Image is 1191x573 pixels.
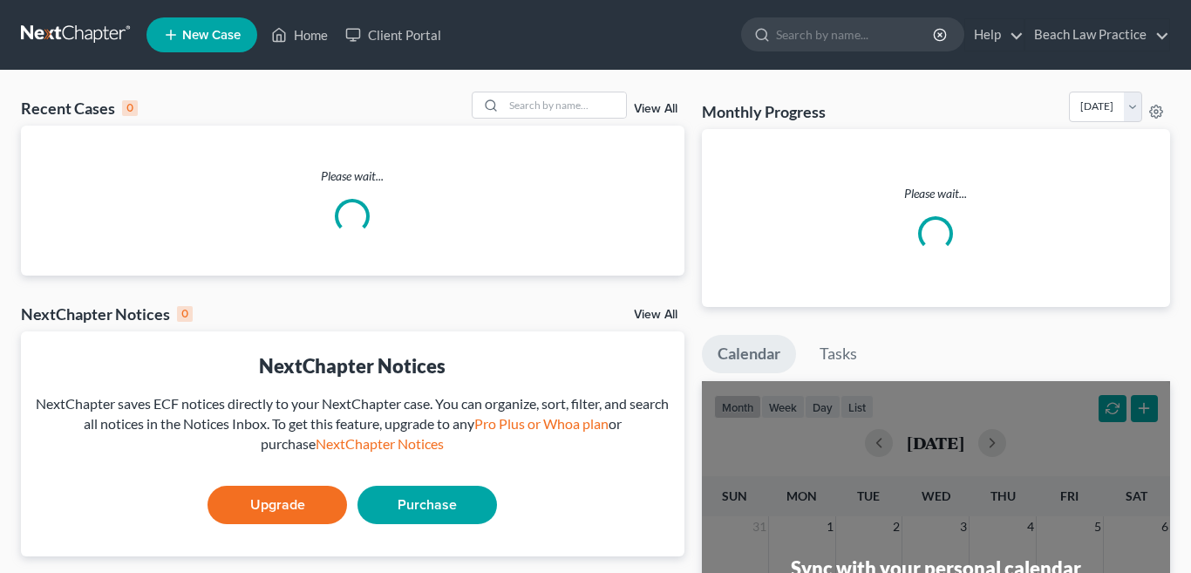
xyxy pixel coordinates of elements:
[804,335,873,373] a: Tasks
[702,335,796,373] a: Calendar
[474,415,609,432] a: Pro Plus or Whoa plan
[21,98,138,119] div: Recent Cases
[337,19,450,51] a: Client Portal
[21,304,193,324] div: NextChapter Notices
[35,352,670,379] div: NextChapter Notices
[316,435,444,452] a: NextChapter Notices
[262,19,337,51] a: Home
[702,101,826,122] h3: Monthly Progress
[357,486,497,524] a: Purchase
[716,185,1157,202] p: Please wait...
[182,29,241,42] span: New Case
[122,100,138,116] div: 0
[776,18,936,51] input: Search by name...
[1025,19,1169,51] a: Beach Law Practice
[634,103,677,115] a: View All
[177,306,193,322] div: 0
[208,486,347,524] a: Upgrade
[634,309,677,321] a: View All
[35,394,670,454] div: NextChapter saves ECF notices directly to your NextChapter case. You can organize, sort, filter, ...
[504,92,626,118] input: Search by name...
[965,19,1024,51] a: Help
[21,167,684,185] p: Please wait...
